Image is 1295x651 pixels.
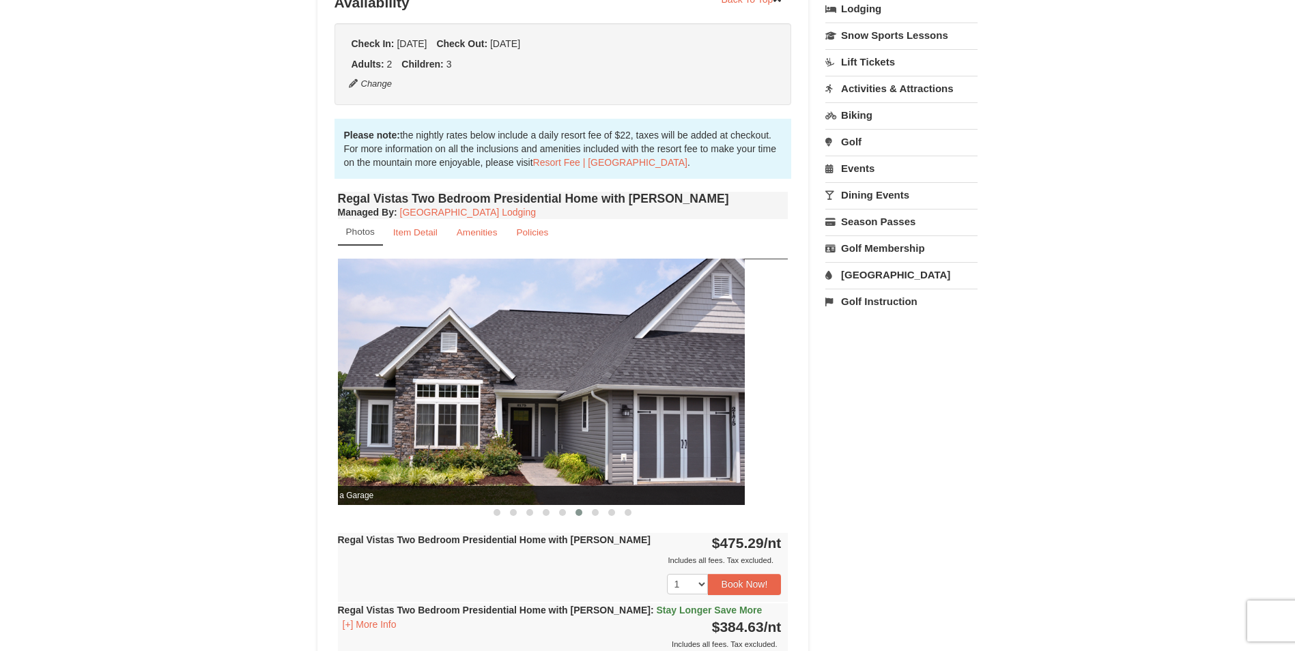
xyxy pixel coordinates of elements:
a: Photos [338,219,383,246]
strong: Children: [401,59,443,70]
span: Managed By [338,207,394,218]
strong: Check In: [352,38,395,49]
small: Item Detail [393,227,438,237]
button: [+] More Info [338,617,401,632]
a: [GEOGRAPHIC_DATA] [825,262,978,287]
a: Amenities [448,219,507,246]
small: Photos [346,227,375,237]
strong: $475.29 [712,535,782,551]
img: Features a Garage [295,259,745,505]
small: Policies [516,227,548,237]
a: Resort Fee | [GEOGRAPHIC_DATA] [533,157,687,168]
strong: : [338,207,397,218]
a: Activities & Attractions [825,76,978,101]
a: Events [825,156,978,181]
strong: Regal Vistas Two Bedroom Presidential Home with [PERSON_NAME] [338,534,651,545]
span: /nt [764,619,782,635]
a: Item Detail [384,219,446,246]
h4: Regal Vistas Two Bedroom Presidential Home with [PERSON_NAME] [338,192,788,205]
a: Policies [507,219,557,246]
a: Season Passes [825,209,978,234]
span: Features a Garage [295,486,745,505]
a: Lift Tickets [825,49,978,74]
small: Amenities [457,227,498,237]
a: Snow Sports Lessons [825,23,978,48]
a: [GEOGRAPHIC_DATA] Lodging [400,207,536,218]
span: [DATE] [397,38,427,49]
span: 3 [446,59,452,70]
div: the nightly rates below include a daily resort fee of $22, taxes will be added at checkout. For m... [335,119,792,179]
span: [DATE] [490,38,520,49]
button: Change [348,76,393,91]
span: /nt [764,535,782,551]
a: Golf Membership [825,235,978,261]
span: Stay Longer Save More [657,605,763,616]
a: Biking [825,102,978,128]
div: Includes all fees. Tax excluded. [338,637,782,651]
strong: Please note: [344,130,400,141]
a: Golf [825,129,978,154]
strong: Regal Vistas Two Bedroom Presidential Home with [PERSON_NAME] [338,605,763,616]
div: Includes all fees. Tax excluded. [338,553,782,567]
strong: Adults: [352,59,384,70]
a: Golf Instruction [825,289,978,314]
button: Book Now! [708,574,782,594]
strong: Check Out: [436,38,487,49]
span: : [651,605,654,616]
a: Dining Events [825,182,978,207]
span: 2 [387,59,393,70]
span: $384.63 [712,619,764,635]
